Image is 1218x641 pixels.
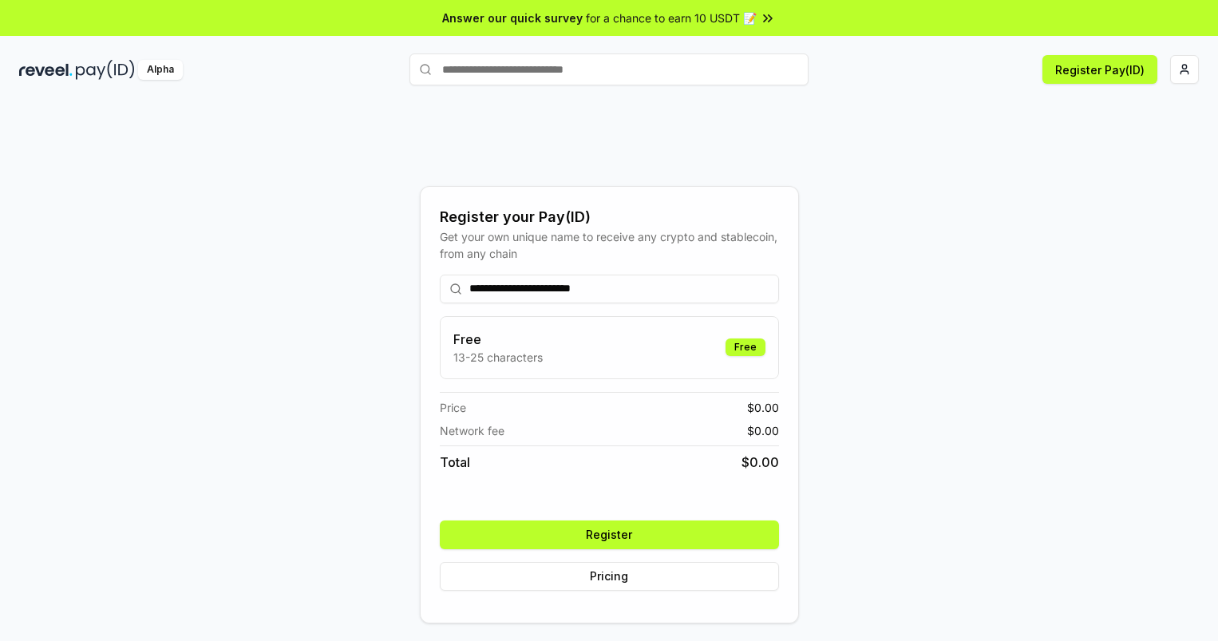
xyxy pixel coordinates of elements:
[453,330,543,349] h3: Free
[1042,55,1157,84] button: Register Pay(ID)
[453,349,543,366] p: 13-25 characters
[442,10,583,26] span: Answer our quick survey
[76,60,135,80] img: pay_id
[19,60,73,80] img: reveel_dark
[747,399,779,416] span: $ 0.00
[726,338,765,356] div: Free
[741,453,779,472] span: $ 0.00
[586,10,757,26] span: for a chance to earn 10 USDT 📝
[138,60,183,80] div: Alpha
[440,562,779,591] button: Pricing
[747,422,779,439] span: $ 0.00
[440,520,779,549] button: Register
[440,422,504,439] span: Network fee
[440,453,470,472] span: Total
[440,399,466,416] span: Price
[440,206,779,228] div: Register your Pay(ID)
[440,228,779,262] div: Get your own unique name to receive any crypto and stablecoin, from any chain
